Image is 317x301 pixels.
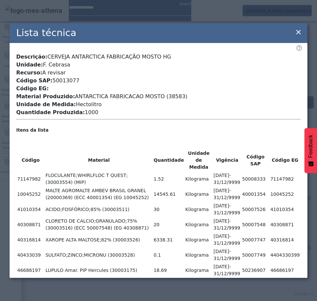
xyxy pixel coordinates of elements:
td: SULFATO;ZINCO;MICRONU (30003528) [45,248,153,262]
td: 40316814 [17,233,44,247]
td: 0.1 [153,248,184,262]
td: 50007548 [242,217,269,232]
td: Kilograma [185,248,212,262]
td: FLOCULANTE;WHIRLFLOC T QUEST; (30003554) (MIP) [45,172,153,186]
span: 50013077 [53,77,79,84]
td: Kilograma [185,233,212,247]
td: [DATE] [213,217,241,232]
span: F. Cebrasa [43,62,70,68]
span: ANTARCTICA FABRICACAO MOSTO (38583) [75,93,188,100]
span: 1000 [85,109,98,115]
span: Descrição: [16,54,47,60]
span: Quantidade Produzida: [16,109,85,115]
span: Feedback [308,135,314,158]
span: Código EG: [16,85,49,92]
td: Kilograma [185,172,212,186]
td: Kilograma [185,202,212,217]
td: [DATE] [213,263,241,278]
td: 18.69 [153,263,184,278]
td: LUPULO Amar. PIP Hercules (30003175) [45,263,153,278]
td: 40316814 [270,233,300,247]
td: 50007747 [242,233,269,247]
span: Material Produzido: [16,93,75,100]
th: Quantidade [153,150,184,171]
h5: Itens da lista [16,127,301,134]
td: 10045252 [270,187,300,201]
span: Hectolitro [76,101,102,107]
td: MALTE AGROMALTE AMBEV BRASIL GRANEL (20000369) (ECC 40001354) (EG 10045252) [45,187,153,201]
td: 40308871 [270,217,300,232]
span: Unidade de Medida: [16,101,76,107]
td: XAROPE ALTA MALTOSE;82% (30003526) [45,233,153,247]
span: Unidade: [16,62,43,68]
td: 40308871 [17,217,44,232]
span: Recurso: [16,69,42,76]
td: 46686197 [270,263,300,278]
td: 50007526 [242,202,269,217]
td: 71147982 [270,172,300,186]
td: 41010354 [17,202,44,217]
td: [DATE] [213,233,241,247]
td: 14545.61 [153,187,184,201]
td: Kilograma [185,217,212,232]
td: [DATE] [213,187,241,201]
td: 1.52 [153,172,184,186]
td: Kilograma [185,263,212,278]
td: 50007749 [242,248,269,262]
span: CERVEJA ANTARCTICA FABRICAÇÃO MOSTO HG [47,54,171,60]
td: 50008333 [242,172,269,186]
td: 40433039 [17,248,44,262]
td: 6338.31 [153,233,184,247]
td: 40001354 [242,187,269,201]
span: A revisar [42,69,66,76]
td: Kilograma [185,187,212,201]
td: 71147982 [17,172,44,186]
span: Código SAP: [16,77,53,84]
td: CLORETO DE CALCIO;GRANULADO;75% (30003516) (ECC 50007548) (EG 40308871) [45,217,153,232]
th: Material [45,150,153,171]
td: [DATE] [213,202,241,217]
td: [DATE] [213,248,241,262]
td: [DATE] [213,172,241,186]
td: 20 [153,217,184,232]
th: Código EG [270,150,300,171]
th: Vigência [213,150,241,171]
td: 4404330399 [270,248,300,262]
button: Feedback - Mostrar pesquisa [304,128,317,173]
td: 46686197 [17,263,44,278]
td: 30 [153,202,184,217]
td: 50236907 [242,263,269,278]
td: 10045252 [17,187,44,201]
td: 41010354 [270,202,300,217]
th: Unidade de Medida [185,150,212,171]
td: ACIDO;FOSFÓRICO;85% (30003511) [45,202,153,217]
th: Código SAP [242,150,269,171]
th: Código [17,150,44,171]
h2: Lista técnica [16,26,76,40]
